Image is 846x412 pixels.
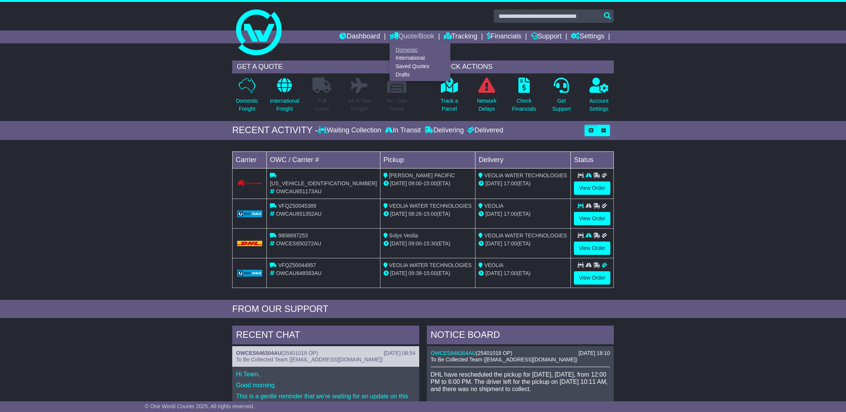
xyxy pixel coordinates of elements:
[390,270,407,276] span: [DATE]
[485,211,502,217] span: [DATE]
[390,54,450,62] a: International
[485,270,502,276] span: [DATE]
[383,269,472,277] div: - (ETA)
[440,77,458,117] a: Track aParcel
[383,180,472,188] div: - (ETA)
[278,262,316,268] span: VFQZ50044957
[504,240,517,247] span: 17:00
[233,151,267,168] td: Carrier
[389,232,418,239] span: Solys Veolia
[589,77,609,117] a: AccountSettings
[284,350,316,356] span: 25401018 OP
[409,211,422,217] span: 08:26
[389,203,472,209] span: VEOLIA WATER TECHNOLOGIES
[270,97,299,113] p: International Freight
[145,403,255,409] span: © One World Courier 2025. All rights reserved.
[232,326,419,346] div: RECENT CHAT
[312,97,331,113] p: Full Loads
[387,97,407,113] p: Air / Sea Depot
[475,151,571,168] td: Delivery
[571,30,604,43] a: Settings
[574,242,610,255] a: View Order
[589,97,609,113] p: Account Settings
[431,350,610,356] div: ( )
[237,180,262,188] img: Couriers_Please.png
[409,270,422,276] span: 09:38
[390,240,407,247] span: [DATE]
[236,97,258,113] p: Domestic Freight
[390,30,434,43] a: Quote/Book
[276,270,322,276] span: OWCAU648583AU
[478,350,510,356] span: 25401018 OP
[440,97,458,113] p: Track a Parcel
[531,30,562,43] a: Support
[477,77,497,117] a: NetworkDelays
[478,240,567,248] div: (ETA)
[484,232,567,239] span: VEOLIA WATER TECHNOLOGIES
[574,271,610,285] a: View Order
[409,240,422,247] span: 09:00
[578,350,610,356] div: [DATE] 18:10
[423,270,437,276] span: 15:00
[478,269,567,277] div: (ETA)
[276,188,322,194] span: OWCAU651173AU
[431,371,610,407] p: DHL have rescheduled the pickup for [DATE], [DATE], from 12:00 PM to 6:00 PM. The driver left for...
[423,211,437,217] span: 15:00
[466,126,503,135] div: Delivered
[236,371,415,378] p: Hi Team,
[390,70,450,79] a: Drafts
[512,97,536,113] p: Check Financials
[552,97,571,113] p: Get Support
[232,60,412,73] div: GET A QUOTE
[276,211,322,217] span: OWCAU651352AU
[339,30,380,43] a: Dashboard
[478,180,567,188] div: (ETA)
[485,180,502,186] span: [DATE]
[383,210,472,218] div: - (ETA)
[232,125,318,136] div: RECENT ACTIVITY -
[444,30,477,43] a: Tracking
[504,180,517,186] span: 17:00
[278,203,316,209] span: VFQZ50045389
[504,270,517,276] span: 17:00
[431,356,577,363] span: To Be Collected Team ([EMAIL_ADDRESS][DOMAIN_NAME])
[484,262,504,268] span: VEOLIA
[236,393,415,407] p: This is a gentle reminder that we're waiting for an update on this consignment.
[485,240,502,247] span: [DATE]
[390,180,407,186] span: [DATE]
[269,77,299,117] a: InternationalFreight
[423,240,437,247] span: 15:30
[478,210,567,218] div: (ETA)
[477,97,496,113] p: Network Delays
[237,210,262,217] img: GetCarrierServiceLogo
[237,270,262,277] img: GetCarrierServiceLogo
[236,77,258,117] a: DomesticFreight
[384,350,415,356] div: [DATE] 08:54
[571,151,614,168] td: Status
[236,356,383,363] span: To Be Collected Team ([EMAIL_ADDRESS][DOMAIN_NAME])
[484,203,504,209] span: VEOLIA
[427,326,614,346] div: NOTICE BOARD
[552,77,571,117] a: GetSupport
[574,181,610,195] a: View Order
[574,212,610,225] a: View Order
[383,240,472,248] div: - (ETA)
[278,232,308,239] span: 9808697253
[409,180,422,186] span: 09:00
[390,46,450,54] a: Domestic
[389,172,455,178] span: [PERSON_NAME] PACIFIC
[390,211,407,217] span: [DATE]
[380,151,475,168] td: Pickup
[423,126,466,135] div: Delivering
[236,382,415,389] p: Good morning.
[512,77,537,117] a: CheckFinancials
[423,180,437,186] span: 15:00
[434,60,614,73] div: QUICK ACTIONS
[236,350,415,356] div: ( )
[267,151,380,168] td: OWC / Carrier #
[232,304,614,315] div: FROM OUR SUPPORT
[276,240,321,247] span: OWCES650272AU
[390,43,450,81] div: Quote/Book
[318,126,383,135] div: Waiting Collection
[237,241,262,247] img: DHL.png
